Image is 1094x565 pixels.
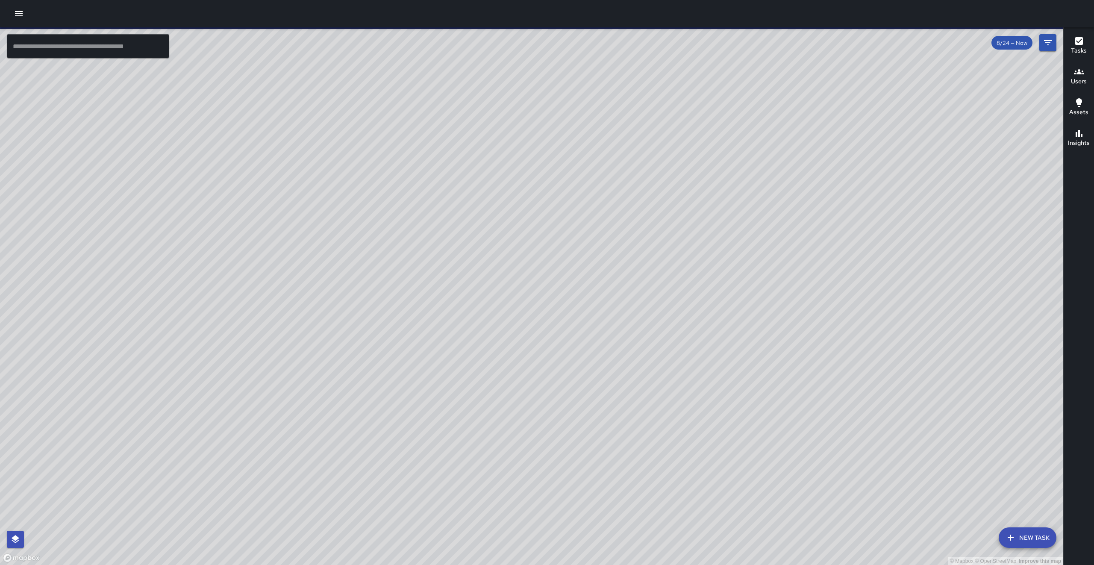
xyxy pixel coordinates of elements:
[1064,123,1094,154] button: Insights
[991,39,1032,47] span: 8/24 — Now
[1064,62,1094,92] button: Users
[1064,31,1094,62] button: Tasks
[1064,92,1094,123] button: Assets
[1069,108,1088,117] h6: Assets
[1039,34,1056,51] button: Filters
[1071,77,1087,86] h6: Users
[1068,138,1090,148] h6: Insights
[1071,46,1087,56] h6: Tasks
[999,527,1056,548] button: New Task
